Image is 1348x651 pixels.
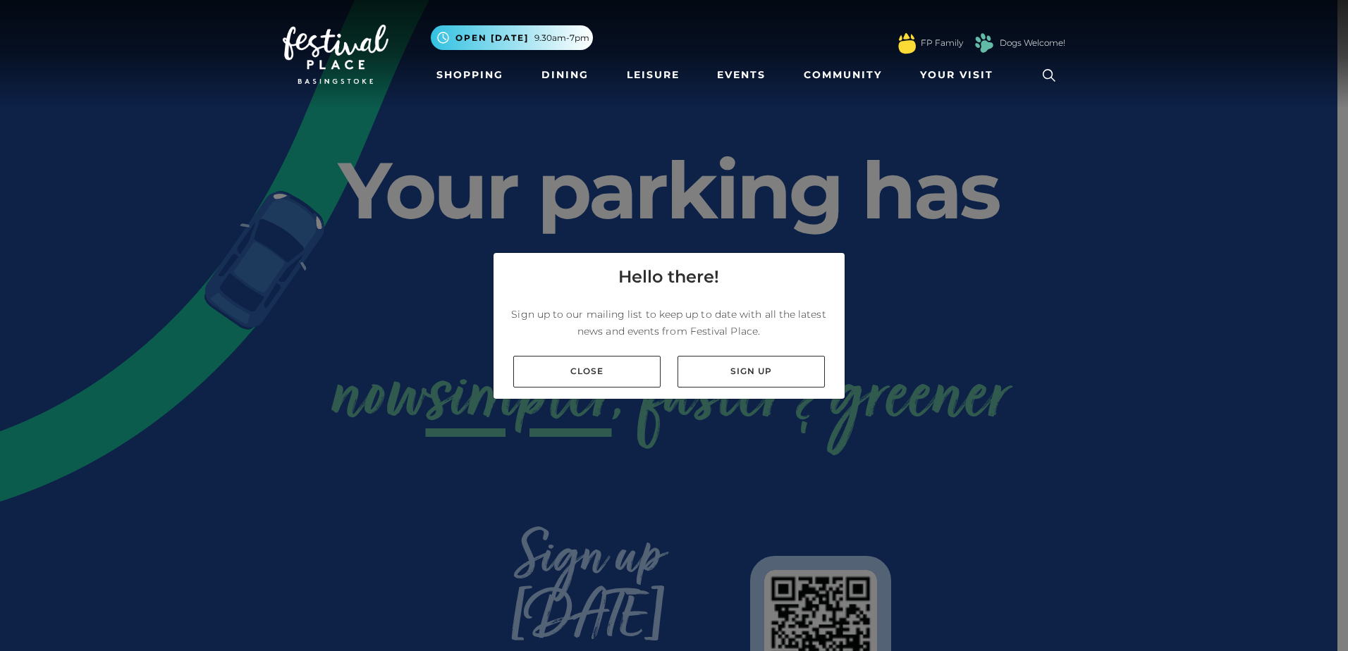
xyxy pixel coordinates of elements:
a: Sign up [678,356,825,387]
p: Sign up to our mailing list to keep up to date with all the latest news and events from Festival ... [505,306,833,340]
span: Your Visit [920,68,993,82]
a: Dogs Welcome! [1000,37,1065,49]
a: Leisure [621,62,685,88]
a: FP Family [921,37,963,49]
a: Community [798,62,888,88]
a: Close [513,356,661,387]
h4: Hello there! [618,264,719,290]
img: Festival Place Logo [283,25,388,84]
a: Events [711,62,771,88]
a: Your Visit [914,62,1006,88]
a: Dining [536,62,594,88]
button: Open [DATE] 9.30am-7pm [431,25,593,50]
span: Open [DATE] [455,32,529,44]
span: 9.30am-7pm [534,32,589,44]
a: Shopping [431,62,509,88]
